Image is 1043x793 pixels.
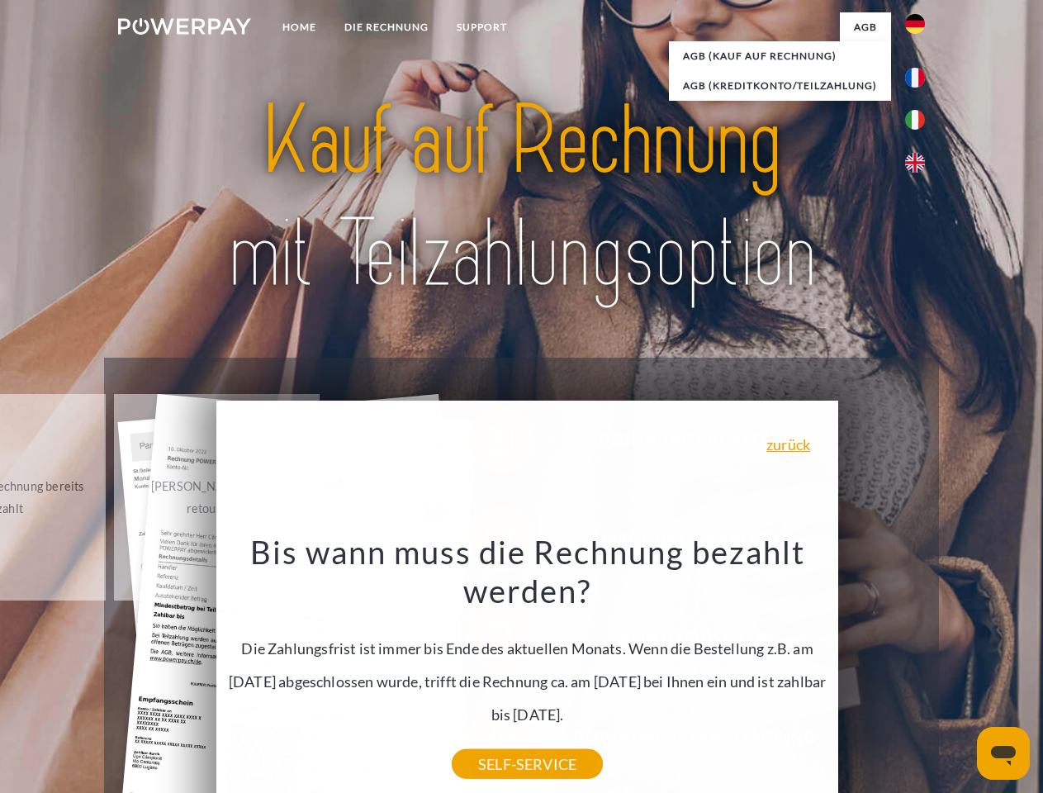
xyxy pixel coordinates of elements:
[766,437,810,452] a: zurück
[268,12,330,42] a: Home
[840,12,891,42] a: agb
[118,18,251,35] img: logo-powerpay-white.svg
[158,79,885,316] img: title-powerpay_de.svg
[905,153,925,173] img: en
[905,68,925,88] img: fr
[443,12,521,42] a: SUPPORT
[977,727,1030,780] iframe: Schaltfläche zum Öffnen des Messaging-Fensters
[226,532,829,611] h3: Bis wann muss die Rechnung bezahlt werden?
[226,532,829,764] div: Die Zahlungsfrist ist immer bis Ende des aktuellen Monats. Wenn die Bestellung z.B. am [DATE] abg...
[669,41,891,71] a: AGB (Kauf auf Rechnung)
[905,110,925,130] img: it
[452,749,603,779] a: SELF-SERVICE
[669,71,891,101] a: AGB (Kreditkonto/Teilzahlung)
[905,14,925,34] img: de
[330,12,443,42] a: DIE RECHNUNG
[124,475,310,520] div: [PERSON_NAME] wurde retourniert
